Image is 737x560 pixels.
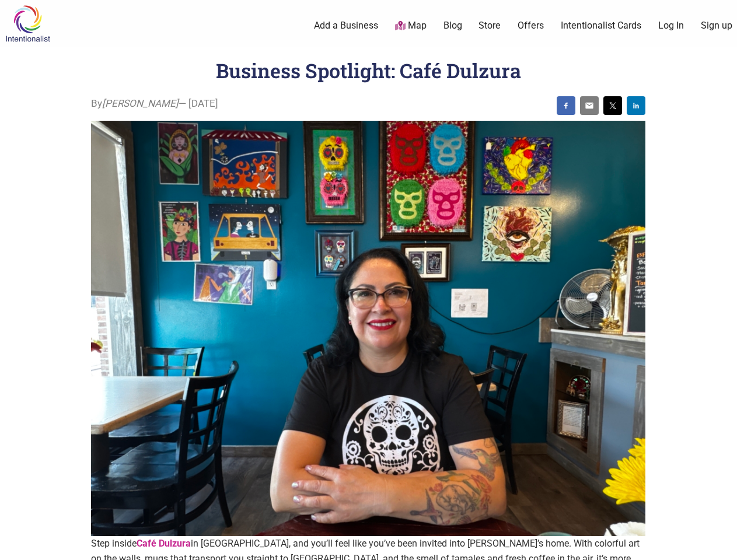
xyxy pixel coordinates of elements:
span: By — [DATE] [91,96,218,111]
img: facebook sharing button [561,101,571,110]
a: Offers [518,19,544,32]
a: Blog [443,19,462,32]
a: Sign up [701,19,732,32]
a: Map [395,19,427,33]
i: [PERSON_NAME] [102,97,179,109]
img: twitter sharing button [608,101,617,110]
a: Log In [658,19,684,32]
img: email sharing button [585,101,594,110]
a: Intentionalist Cards [561,19,641,32]
a: Add a Business [314,19,378,32]
a: Store [478,19,501,32]
img: linkedin sharing button [631,101,641,110]
h1: Business Spotlight: Café Dulzura [216,57,521,83]
a: Café Dulzura [137,538,191,549]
